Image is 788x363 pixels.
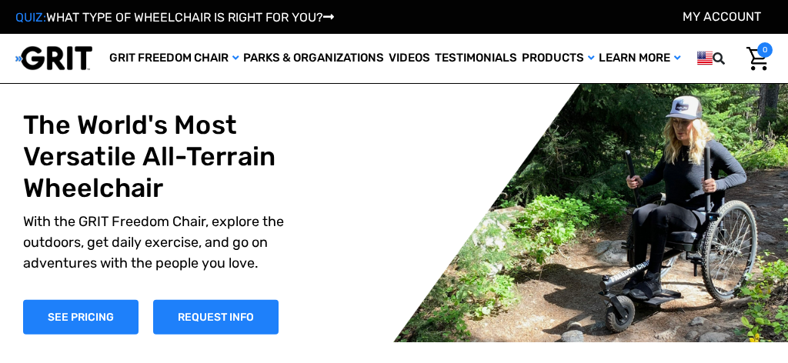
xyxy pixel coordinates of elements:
[107,34,241,83] a: GRIT Freedom Chair
[386,34,432,83] a: Videos
[23,110,285,204] h1: The World's Most Versatile All-Terrain Wheelchair
[153,300,279,335] a: Slide number 1, Request Information
[683,9,761,24] a: Account
[519,34,596,83] a: Products
[23,211,285,274] p: With the GRIT Freedom Chair, explore the outdoors, get daily exercise, and go on adventures with ...
[746,47,769,71] img: Cart
[743,42,773,75] a: Cart with 0 items
[757,42,773,58] span: 0
[15,10,334,25] a: QUIZ:WHAT TYPE OF WHEELCHAIR IS RIGHT FOR YOU?
[15,45,92,71] img: GRIT All-Terrain Wheelchair and Mobility Equipment
[23,300,139,335] a: Shop Now
[735,42,743,75] input: Search
[15,10,46,25] span: QUIZ:
[432,34,519,83] a: Testimonials
[697,48,713,68] img: us.png
[596,34,683,83] a: Learn More
[241,34,386,83] a: Parks & Organizations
